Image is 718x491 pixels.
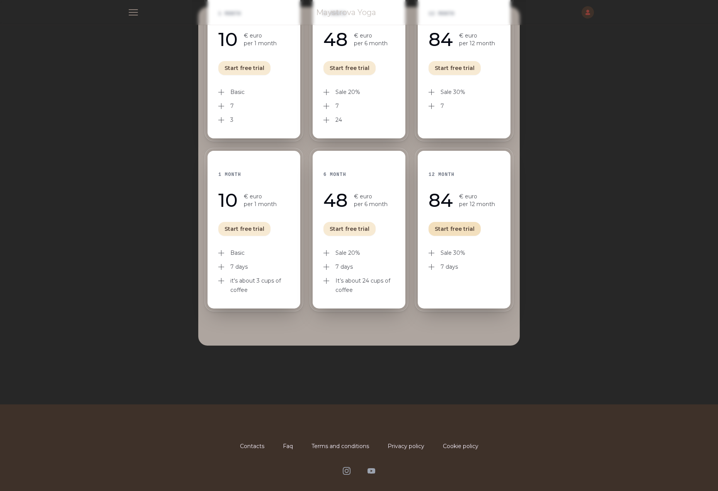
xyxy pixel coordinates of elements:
p: € euro [354,32,388,39]
li: Sale 30% [429,87,500,97]
li: Sale 20% [323,87,395,97]
div: 10 [218,191,238,210]
p: € euro [354,193,388,200]
li: 7 [218,101,289,111]
button: Start free trial [429,61,481,75]
li: Basic [218,248,289,257]
h2: 6 month [323,171,395,179]
div: 48 [323,30,348,49]
li: 7 days [218,262,289,271]
p: € euro [244,193,277,200]
a: Cookie policy [443,443,478,450]
li: 7 [323,101,395,111]
h2: 12 month [429,171,500,179]
a: Maystrova Yoga [316,7,376,18]
p: per 12 month [459,200,495,208]
div: 10 [218,30,238,49]
p: € euro [244,32,277,39]
a: Privacy policy [388,443,424,450]
p: per 1 month [244,200,277,208]
a: Terms and conditions [311,443,369,450]
li: It’s about 24 cups of coffee [323,276,395,295]
div: 84 [429,30,453,49]
div: 84 [429,191,453,210]
a: Faq [283,443,293,450]
button: Start free trial [323,222,376,236]
li: 3 [218,115,289,124]
p: € euro [459,32,495,39]
button: Start free trial [218,222,271,236]
button: Start free trial [218,61,271,75]
p: per 12 month [459,39,495,47]
li: Sale 30% [429,248,500,257]
li: 7 days [323,262,395,271]
button: Start free trial [429,222,481,236]
nav: Footer [124,442,594,460]
p: per 1 month [244,39,277,47]
p: € euro [459,193,495,200]
li: Sale 20% [323,248,395,257]
li: 24 [323,115,395,124]
h2: 1 month [218,171,289,179]
div: 48 [323,191,348,210]
li: 7 days [429,262,500,271]
button: Start free trial [323,61,376,75]
li: Basic [218,87,289,97]
li: it's about 3 cups of coffee [218,276,289,295]
p: per 6 month [354,39,388,47]
li: 7 [429,101,500,111]
p: per 6 month [354,200,388,208]
a: Contacts [240,443,264,450]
